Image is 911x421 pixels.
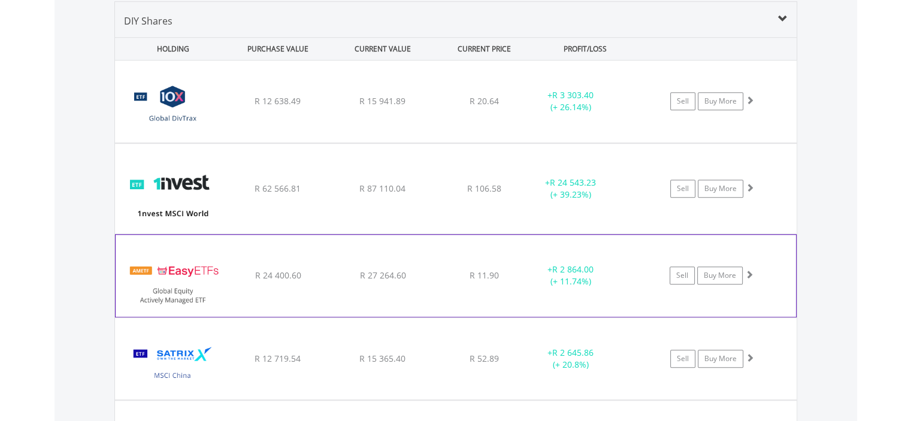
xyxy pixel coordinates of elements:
div: HOLDING [116,38,225,60]
a: Buy More [697,266,743,284]
div: CURRENT VALUE [332,38,434,60]
span: R 12 719.54 [255,353,301,364]
a: Sell [670,266,695,284]
a: Buy More [698,180,743,198]
span: R 2 645.86 [552,347,594,358]
span: R 24 543.23 [550,177,596,188]
a: Buy More [698,350,743,368]
span: R 62 566.81 [255,183,301,194]
a: Sell [670,92,695,110]
span: R 27 264.60 [359,269,405,281]
span: R 87 110.04 [359,183,405,194]
img: TFSA.STXCHN.png [121,333,224,397]
span: R 15 941.89 [359,95,405,107]
img: TFSA.ETFWLD.png [121,159,224,231]
span: R 11.90 [470,269,499,281]
div: + (+ 39.23%) [526,177,616,201]
span: R 2 864.00 [552,263,594,275]
img: TFSA.GLODIV.png [121,75,224,140]
div: PURCHASE VALUE [227,38,329,60]
div: + (+ 26.14%) [526,89,616,113]
span: DIY Shares [124,14,172,28]
span: R 24 400.60 [255,269,301,281]
div: + (+ 20.8%) [526,347,616,371]
a: Buy More [698,92,743,110]
span: R 12 638.49 [255,95,301,107]
span: R 106.58 [467,183,501,194]
span: R 52.89 [470,353,499,364]
a: Sell [670,350,695,368]
span: R 20.64 [470,95,499,107]
img: TFSA.EASYGE.png [122,250,225,313]
div: + (+ 11.74%) [525,263,615,287]
span: R 3 303.40 [552,89,594,101]
div: CURRENT PRICE [436,38,531,60]
span: R 15 365.40 [359,353,405,364]
a: Sell [670,180,695,198]
div: PROFIT/LOSS [534,38,637,60]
